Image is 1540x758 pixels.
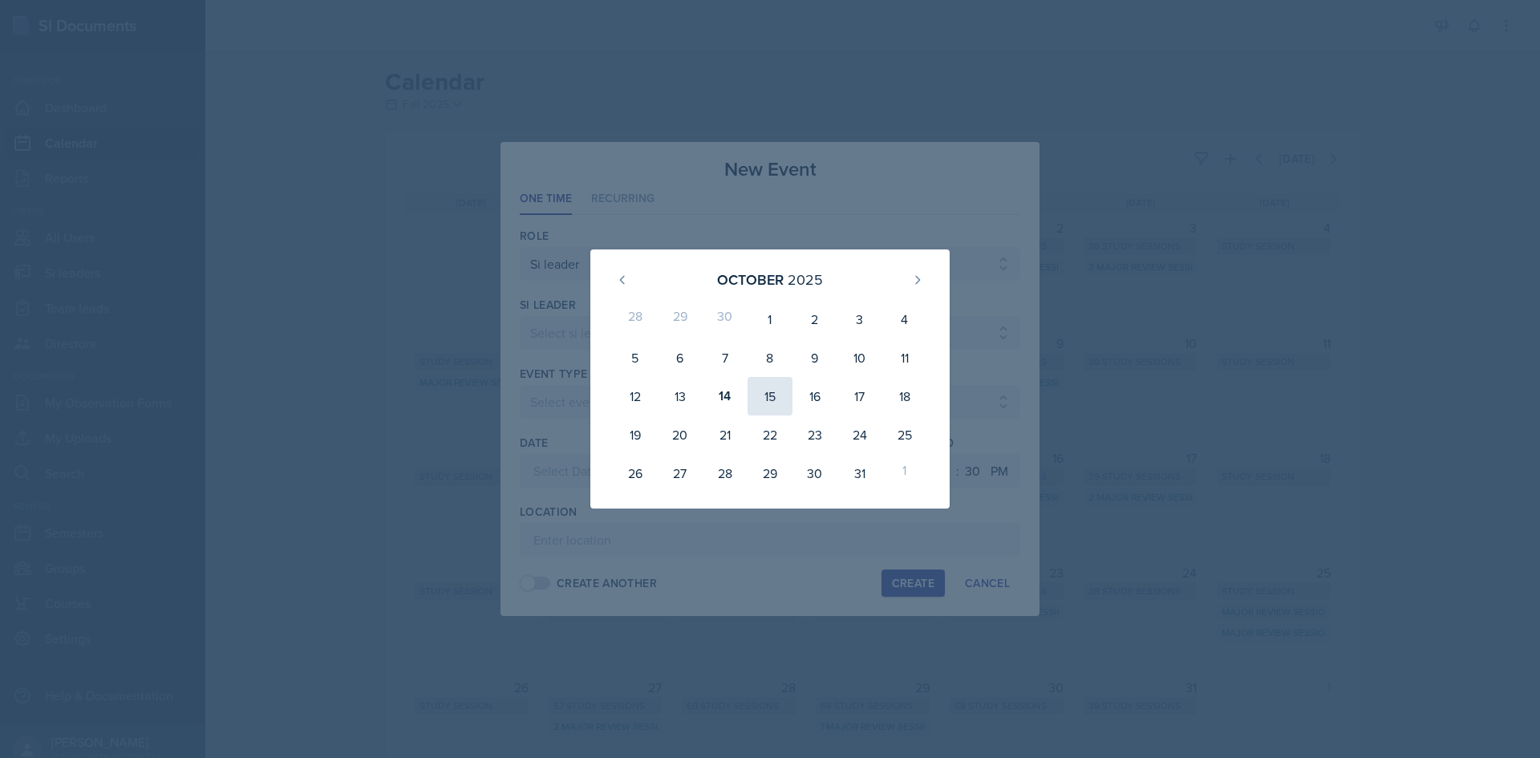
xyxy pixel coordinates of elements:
div: 15 [748,377,792,415]
div: October [717,269,784,290]
div: 18 [882,377,927,415]
div: 2 [792,300,837,338]
div: 8 [748,338,792,377]
div: 1 [748,300,792,338]
div: 2025 [788,269,823,290]
div: 28 [613,300,658,338]
div: 23 [792,415,837,454]
div: 28 [703,454,748,492]
div: 4 [882,300,927,338]
div: 11 [882,338,927,377]
div: 13 [658,377,703,415]
div: 24 [837,415,882,454]
div: 12 [613,377,658,415]
div: 16 [792,377,837,415]
div: 9 [792,338,837,377]
div: 29 [658,300,703,338]
div: 30 [792,454,837,492]
div: 5 [613,338,658,377]
div: 29 [748,454,792,492]
div: 1 [882,454,927,492]
div: 3 [837,300,882,338]
div: 7 [703,338,748,377]
div: 14 [703,377,748,415]
div: 17 [837,377,882,415]
div: 22 [748,415,792,454]
div: 21 [703,415,748,454]
div: 20 [658,415,703,454]
div: 19 [613,415,658,454]
div: 25 [882,415,927,454]
div: 10 [837,338,882,377]
div: 30 [703,300,748,338]
div: 27 [658,454,703,492]
div: 31 [837,454,882,492]
div: 26 [613,454,658,492]
div: 6 [658,338,703,377]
